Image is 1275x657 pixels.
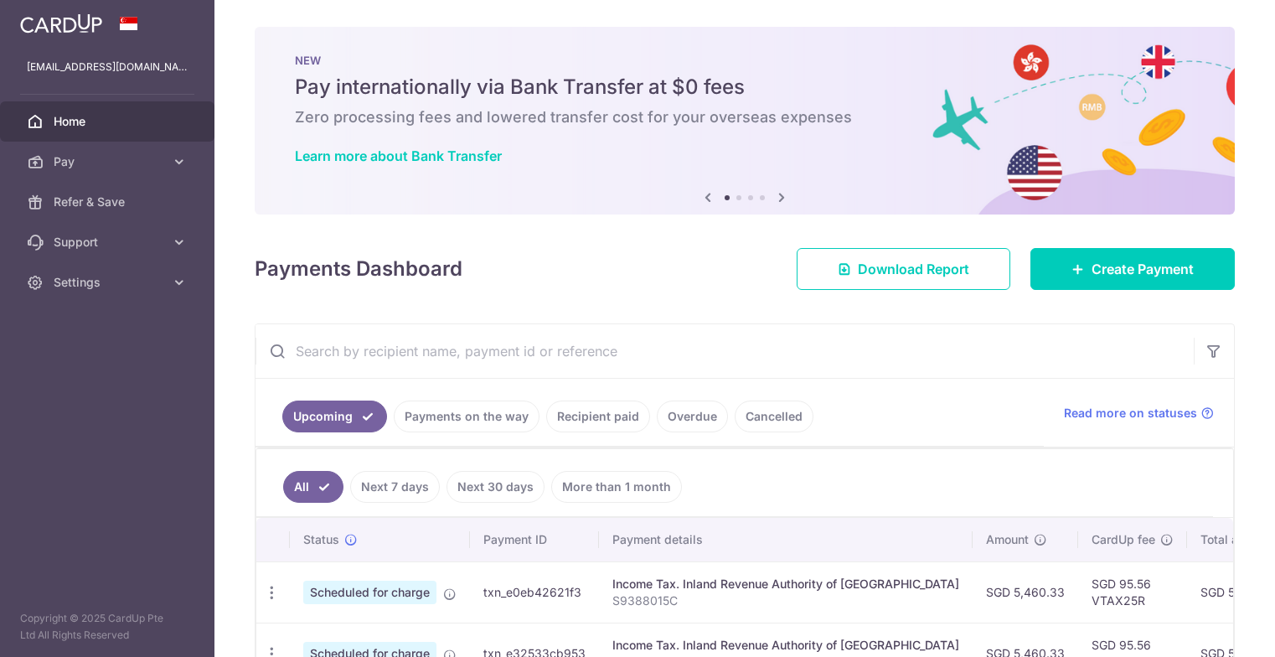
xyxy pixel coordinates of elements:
span: Read more on statuses [1064,405,1197,422]
div: Income Tax. Inland Revenue Authority of [GEOGRAPHIC_DATA] [612,637,959,654]
span: CardUp fee [1092,531,1155,548]
img: Bank transfer banner [255,27,1235,215]
p: NEW [295,54,1195,67]
img: CardUp [20,13,102,34]
a: More than 1 month [551,471,682,503]
a: Recipient paid [546,401,650,432]
span: Pay [54,153,164,170]
span: Scheduled for charge [303,581,436,604]
input: Search by recipient name, payment id or reference [256,324,1194,378]
a: Next 30 days [447,471,545,503]
td: txn_e0eb42621f3 [470,561,599,623]
h4: Payments Dashboard [255,254,462,284]
td: SGD 5,460.33 [973,561,1078,623]
span: Download Report [858,259,969,279]
div: Income Tax. Inland Revenue Authority of [GEOGRAPHIC_DATA] [612,576,959,592]
a: Upcoming [282,401,387,432]
span: Create Payment [1092,259,1194,279]
th: Payment details [599,518,973,561]
p: [EMAIL_ADDRESS][DOMAIN_NAME] [27,59,188,75]
span: Support [54,234,164,251]
a: Payments on the way [394,401,539,432]
a: Read more on statuses [1064,405,1214,422]
p: S9388015C [612,592,959,609]
a: Overdue [657,401,728,432]
a: All [283,471,343,503]
a: Download Report [797,248,1010,290]
span: Status [303,531,339,548]
h6: Zero processing fees and lowered transfer cost for your overseas expenses [295,107,1195,127]
td: SGD 95.56 VTAX25R [1078,561,1187,623]
span: Settings [54,274,164,291]
span: Home [54,113,164,130]
th: Payment ID [470,518,599,561]
span: Amount [986,531,1029,548]
h5: Pay internationally via Bank Transfer at $0 fees [295,74,1195,101]
a: Create Payment [1030,248,1235,290]
a: Next 7 days [350,471,440,503]
a: Cancelled [735,401,813,432]
span: Total amt. [1200,531,1256,548]
span: Refer & Save [54,194,164,210]
a: Learn more about Bank Transfer [295,147,502,164]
